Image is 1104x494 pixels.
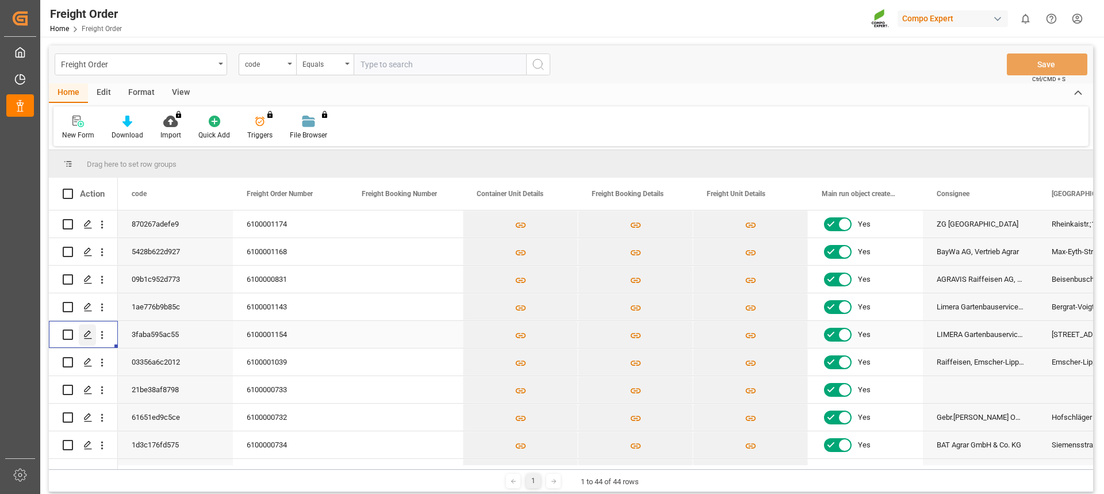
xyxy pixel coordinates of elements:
span: Container Unit Details [477,190,543,198]
span: Ctrl/CMD + S [1032,75,1065,83]
div: Press SPACE to select this row. [49,431,118,459]
div: AGRAVIS Raiffeisen AG, Distributionszentrum Nottuln [923,266,1038,293]
div: 6100001168 [233,238,348,265]
div: Compo Expert [898,10,1008,27]
span: Yes [858,211,871,238]
div: code [245,56,284,70]
div: BAT Agrar GmbH & Co. KG [923,431,1038,458]
button: open menu [55,53,227,75]
div: ZG [GEOGRAPHIC_DATA] [923,210,1038,238]
div: Action [80,189,105,199]
div: 03356a6c2012 [118,349,233,376]
span: Yes [858,432,871,458]
div: 6100001174 [233,210,348,238]
div: Freight Order [50,5,122,22]
div: 6100001039 [233,349,348,376]
span: Freight Booking Number [362,190,437,198]
div: Press SPACE to select this row. [49,210,118,238]
button: open menu [239,53,296,75]
button: search button [526,53,550,75]
div: 1 [526,474,540,488]
span: Freight Unit Details [707,190,765,198]
div: Home [49,83,88,103]
span: Yes [858,321,871,348]
button: Save [1007,53,1087,75]
span: Consignee [937,190,969,198]
div: 3faba595ac55 [118,321,233,348]
div: Press SPACE to select this row. [49,349,118,376]
div: 09b1c952d773 [118,266,233,293]
div: 1 to 44 of 44 rows [581,476,639,488]
div: 16147c355801 [118,459,233,486]
div: 6100000831 [233,266,348,293]
div: Press SPACE to select this row. [49,293,118,321]
div: 5428b622d927 [118,238,233,265]
div: 6100000820 [233,459,348,486]
div: Format [120,83,163,103]
span: Yes [858,239,871,265]
div: Press SPACE to select this row. [49,404,118,431]
div: Equals [302,56,342,70]
div: 6100001143 [233,293,348,320]
div: Raiffeisen, Emscher-Lippe eG, Lager Datteln [923,349,1038,376]
div: Press SPACE to select this row. [49,376,118,404]
span: Yes [858,404,871,431]
div: 1d3c176fd575 [118,431,233,458]
span: Drag here to set row groups [87,160,177,169]
div: Limera Gartenbauservice, GmbH & Co. [923,293,1038,320]
div: Press SPACE to select this row. [49,321,118,349]
span: Yes [858,377,871,403]
div: New Form [62,130,94,140]
div: Freight Order [61,56,214,71]
div: Press SPACE to select this row. [49,238,118,266]
div: Quick Add [198,130,230,140]
span: code [132,190,147,198]
button: show 0 new notifications [1013,6,1038,32]
div: BayWa AG, Vertrieb Agrar [923,238,1038,265]
div: 61651ed9c5ce [118,404,233,431]
span: Yes [858,459,871,486]
span: Freight Order Number [247,190,313,198]
div: Press SPACE to select this row. [49,459,118,487]
div: 6100000732 [233,404,348,431]
span: Freight Booking Details [592,190,664,198]
button: open menu [296,53,354,75]
button: Compo Expert [898,7,1013,29]
span: Yes [858,294,871,320]
div: 6100000733 [233,376,348,403]
div: Download [112,130,143,140]
a: Home [50,25,69,33]
button: Help Center [1038,6,1064,32]
div: View [163,83,198,103]
div: 1ae776b9b85c [118,293,233,320]
div: Edit [88,83,120,103]
div: 21be38af8798 [118,376,233,403]
span: Yes [858,349,871,376]
span: Yes [858,266,871,293]
img: Screenshot%202023-09-29%20at%2010.02.21.png_1712312052.png [871,9,890,29]
div: Press SPACE to select this row. [49,266,118,293]
div: 870267adefe9 [118,210,233,238]
div: 6100000734 [233,431,348,458]
span: Main run object created Status [822,190,899,198]
div: Gebr.[PERSON_NAME] OHG, Landhandel, [MEDICAL_DATA].[PERSON_NAME][PERSON_NAME] [923,404,1038,431]
input: Type to search [354,53,526,75]
div: LIMERA Gartenbauservice, GmbH & Co. KG [923,321,1038,348]
div: 6100001154 [233,321,348,348]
